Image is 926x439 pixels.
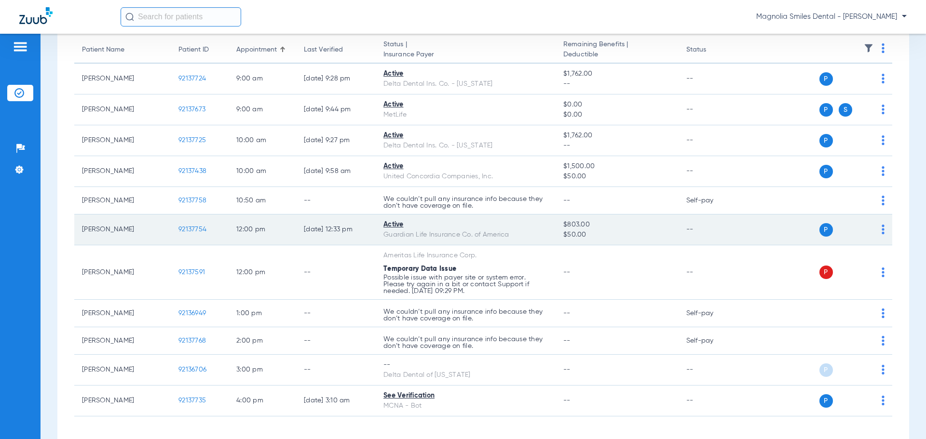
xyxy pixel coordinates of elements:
[383,79,548,89] div: Delta Dental Ins. Co. - [US_STATE]
[882,105,885,114] img: group-dot-blue.svg
[563,50,670,60] span: Deductible
[383,100,548,110] div: Active
[864,43,873,53] img: filter.svg
[236,45,277,55] div: Appointment
[556,37,678,64] th: Remaining Benefits |
[74,94,171,125] td: [PERSON_NAME]
[178,197,206,204] span: 92137758
[679,94,744,125] td: --
[383,141,548,151] div: Delta Dental Ins. Co. - [US_STATE]
[178,226,206,233] span: 92137754
[178,75,206,82] span: 92137724
[178,106,205,113] span: 92137673
[74,245,171,300] td: [PERSON_NAME]
[679,156,744,187] td: --
[383,172,548,182] div: United Concordia Companies, Inc.
[563,310,571,317] span: --
[563,269,571,276] span: --
[383,360,548,370] div: --
[74,214,171,245] td: [PERSON_NAME]
[296,245,376,300] td: --
[383,251,548,261] div: Ameritas Life Insurance Corp.
[178,310,206,317] span: 92136949
[383,274,548,294] p: Possible issue with payer site or system error. Please try again in a bit or contact Support if n...
[563,110,670,120] span: $0.00
[679,64,744,94] td: --
[229,125,296,156] td: 10:00 AM
[121,7,241,27] input: Search for patients
[82,45,163,55] div: Patient Name
[74,300,171,327] td: [PERSON_NAME]
[563,397,571,404] span: --
[178,45,221,55] div: Patient ID
[383,69,548,79] div: Active
[296,327,376,355] td: --
[563,161,670,172] span: $1,500.00
[383,50,548,60] span: Insurance Payer
[882,308,885,318] img: group-dot-blue.svg
[383,391,548,401] div: See Verification
[679,37,744,64] th: Status
[383,266,456,272] span: Temporary Data Issue
[178,397,206,404] span: 92137735
[383,220,548,230] div: Active
[304,45,368,55] div: Last Verified
[229,214,296,245] td: 12:00 PM
[296,187,376,214] td: --
[679,300,744,327] td: Self-pay
[74,355,171,386] td: [PERSON_NAME]
[563,69,670,79] span: $1,762.00
[74,187,171,214] td: [PERSON_NAME]
[383,196,548,209] p: We couldn’t pull any insurance info because they don’t have coverage on file.
[229,94,296,125] td: 9:00 AM
[819,103,833,117] span: P
[296,355,376,386] td: --
[178,168,206,174] span: 92137438
[383,308,548,322] p: We couldn’t pull any insurance info because they don’t have coverage on file.
[304,45,343,55] div: Last Verified
[882,166,885,176] img: group-dot-blue.svg
[82,45,124,55] div: Patient Name
[882,267,885,277] img: group-dot-blue.svg
[296,94,376,125] td: [DATE] 9:44 PM
[178,45,209,55] div: Patient ID
[819,266,833,279] span: P
[236,45,288,55] div: Appointment
[679,386,744,416] td: --
[383,230,548,240] div: Guardian Life Insurance Co. of America
[563,131,670,141] span: $1,762.00
[13,41,28,53] img: hamburger-icon
[229,355,296,386] td: 3:00 PM
[229,386,296,416] td: 4:00 PM
[679,214,744,245] td: --
[679,327,744,355] td: Self-pay
[839,103,852,117] span: S
[178,366,206,373] span: 92136706
[19,7,53,24] img: Zuub Logo
[178,137,206,144] span: 92137725
[296,156,376,187] td: [DATE] 9:58 AM
[882,43,885,53] img: group-dot-blue.svg
[882,196,885,205] img: group-dot-blue.svg
[229,245,296,300] td: 12:00 PM
[819,394,833,408] span: P
[819,165,833,178] span: P
[819,134,833,147] span: P
[563,79,670,89] span: --
[74,125,171,156] td: [PERSON_NAME]
[296,214,376,245] td: [DATE] 12:33 PM
[296,300,376,327] td: --
[563,172,670,182] span: $50.00
[563,100,670,110] span: $0.00
[563,230,670,240] span: $50.00
[383,401,548,411] div: MCNA - Bot
[882,365,885,374] img: group-dot-blue.svg
[383,161,548,172] div: Active
[229,187,296,214] td: 10:50 AM
[679,187,744,214] td: Self-pay
[229,327,296,355] td: 2:00 PM
[296,64,376,94] td: [DATE] 9:28 PM
[878,393,926,439] iframe: Chat Widget
[563,337,571,344] span: --
[819,223,833,237] span: P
